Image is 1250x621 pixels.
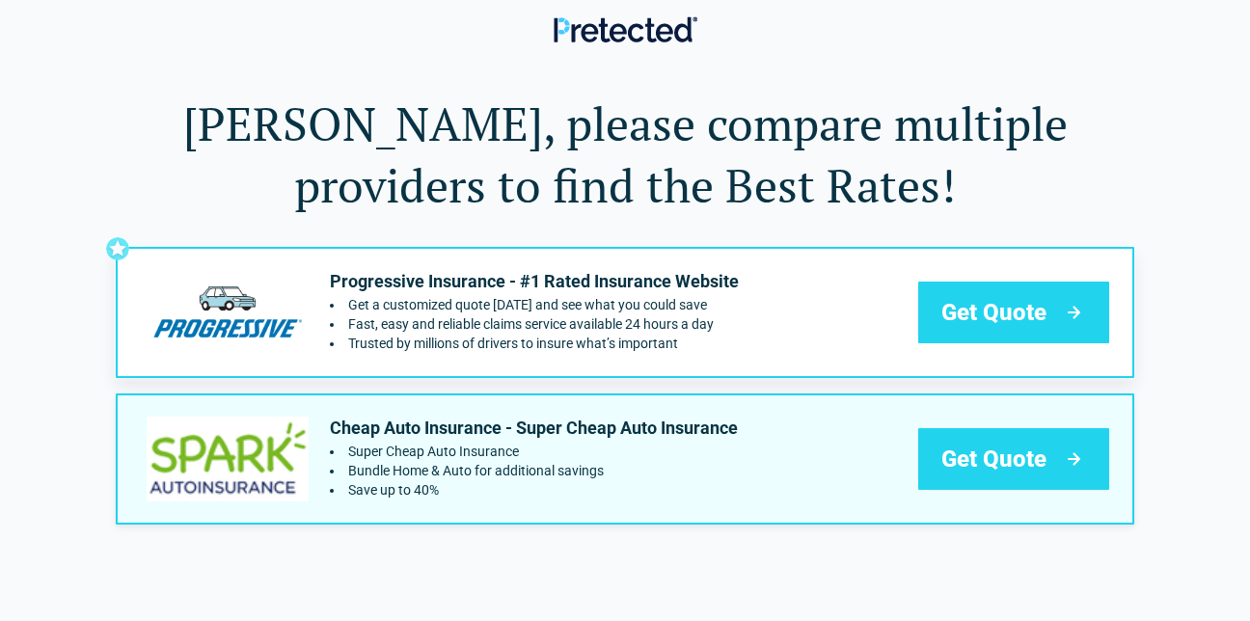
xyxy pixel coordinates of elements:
li: Get a customized quote today and see what you could save [330,297,739,312]
span: Get Quote [941,297,1046,328]
li: Save up to 40% [330,482,738,498]
img: progressive's logo [141,270,314,354]
li: Fast, easy and reliable claims service available 24 hours a day [330,316,739,332]
li: Trusted by millions of drivers to insure what’s important [330,336,739,351]
a: progressive's logoProgressive Insurance - #1 Rated Insurance WebsiteGet a customized quote [DATE]... [116,247,1134,378]
h1: [PERSON_NAME], please compare multiple providers to find the Best Rates! [116,93,1134,216]
a: sparkautoinsurance's logoCheap Auto Insurance - Super Cheap Auto InsuranceSuper Cheap Auto Insura... [116,393,1134,525]
p: Cheap Auto Insurance - Super Cheap Auto Insurance [330,417,738,440]
span: Get Quote [941,444,1046,474]
p: Progressive Insurance - #1 Rated Insurance Website [330,270,739,293]
img: sparkautoinsurance's logo [141,417,314,501]
li: Super Cheap Auto Insurance [330,444,738,459]
li: Bundle Home & Auto for additional savings [330,463,738,478]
